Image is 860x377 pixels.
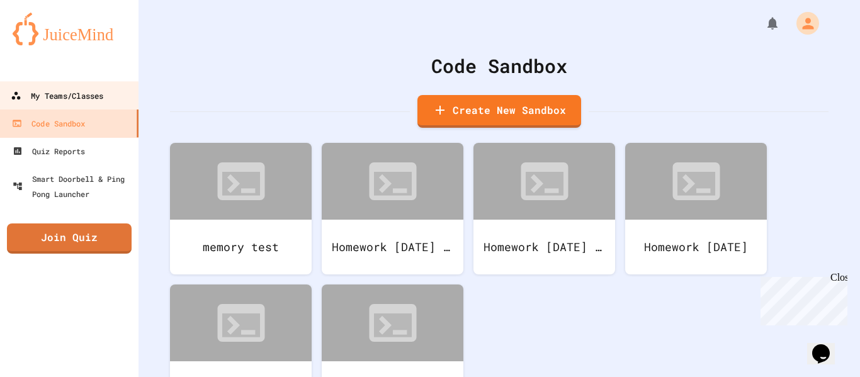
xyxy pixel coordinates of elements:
div: Homework [DATE] [625,220,767,274]
div: My Teams/Classes [11,88,103,104]
div: My Notifications [742,13,783,34]
a: Homework [DATE] [625,143,767,274]
div: Chat with us now!Close [5,5,87,80]
div: My Account [783,9,822,38]
div: Quiz Reports [13,143,85,159]
div: Homework [DATE] part 3 [322,220,463,274]
div: Homework [DATE] part 2 [473,220,615,274]
a: Homework [DATE] part 3 [322,143,463,274]
a: Homework [DATE] part 2 [473,143,615,274]
a: Join Quiz [7,223,132,254]
div: Code Sandbox [12,116,85,131]
img: logo-orange.svg [13,13,126,45]
div: Smart Doorbell & Ping Pong Launcher [13,171,133,201]
div: Code Sandbox [170,52,829,80]
a: Create New Sandbox [417,95,581,128]
a: memory test [170,143,312,274]
iframe: chat widget [755,272,847,325]
div: memory test [170,220,312,274]
iframe: chat widget [807,327,847,364]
